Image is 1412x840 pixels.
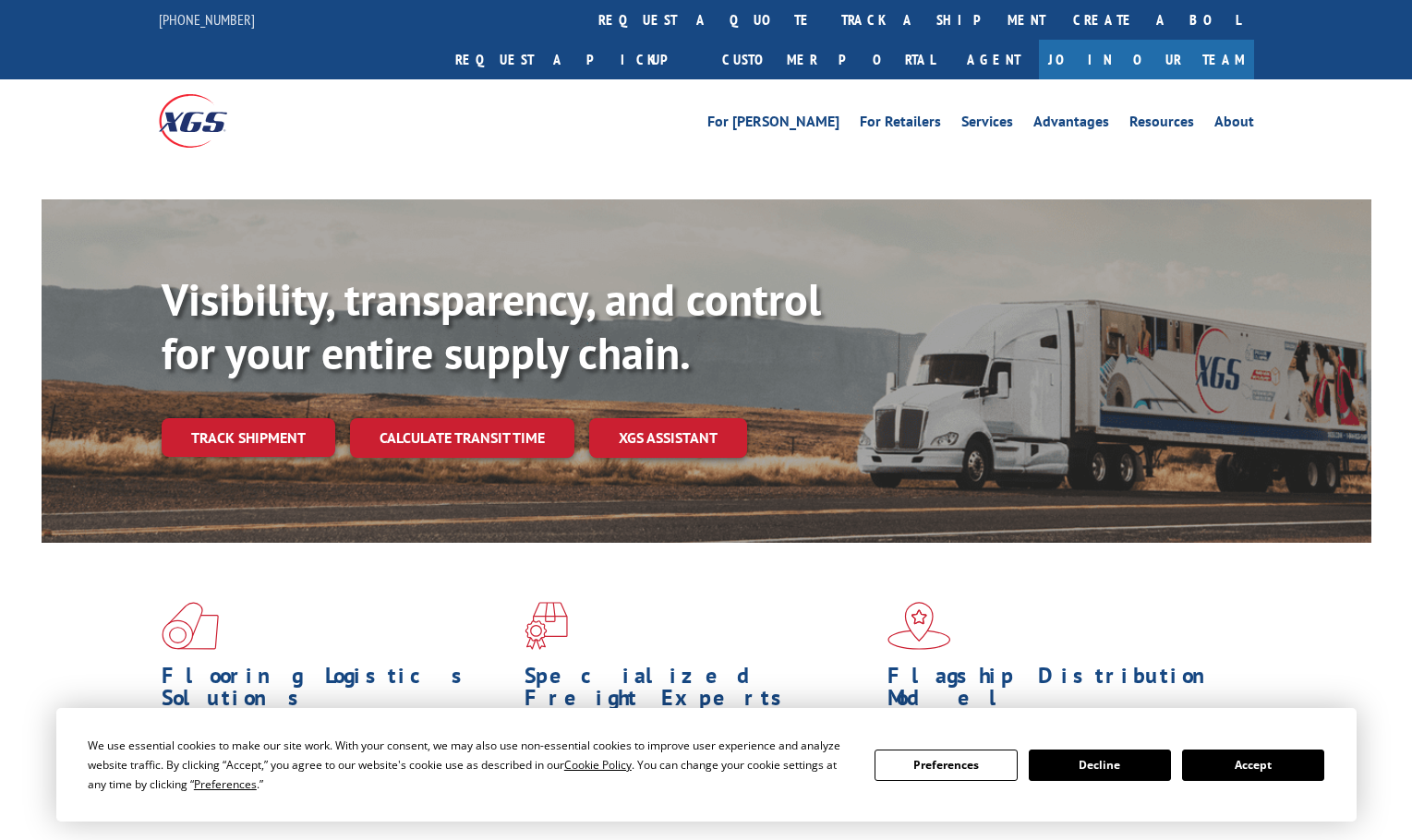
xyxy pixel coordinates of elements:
div: We use essential cookies to make our site work. With your consent, we may also use non-essential ... [88,736,852,794]
button: Decline [1029,750,1171,781]
img: xgs-icon-focused-on-flooring-red [525,602,568,650]
a: About [1214,114,1254,135]
a: Services [961,114,1013,135]
h1: Specialized Freight Experts [525,665,874,718]
a: For Retailers [860,114,941,135]
a: Resources [1129,114,1194,135]
span: Preferences [194,776,257,792]
img: xgs-icon-total-supply-chain-intelligence-red [162,602,219,650]
a: XGS ASSISTANT [589,418,747,458]
a: Agent [948,40,1039,79]
a: Customer Portal [708,40,948,79]
img: xgs-icon-flagship-distribution-model-red [887,602,951,650]
h1: Flooring Logistics Solutions [162,665,511,718]
b: Visibility, transparency, and control for your entire supply chain. [162,270,821,381]
button: Accept [1182,750,1324,781]
a: Calculate transit time [350,418,574,458]
h1: Flagship Distribution Model [887,665,1237,718]
span: Cookie Policy [564,757,632,773]
div: Cookie Consent Prompt [56,708,1357,822]
a: Advantages [1033,114,1109,135]
button: Preferences [875,750,1017,781]
a: Learn More > [525,801,754,822]
a: Learn More > [162,801,392,822]
a: [PHONE_NUMBER] [159,10,255,29]
a: Track shipment [162,418,335,457]
a: For [PERSON_NAME] [707,114,839,135]
a: Join Our Team [1039,40,1254,79]
a: Request a pickup [441,40,708,79]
